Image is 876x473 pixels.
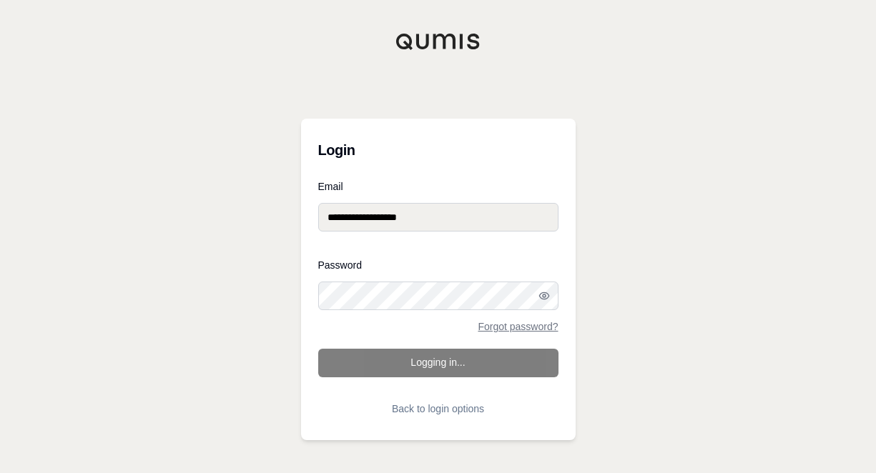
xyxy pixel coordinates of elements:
[318,136,558,164] h3: Login
[395,33,481,50] img: Qumis
[478,322,558,332] a: Forgot password?
[318,260,558,270] label: Password
[318,181,558,191] label: Email
[318,394,558,423] button: Back to login options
